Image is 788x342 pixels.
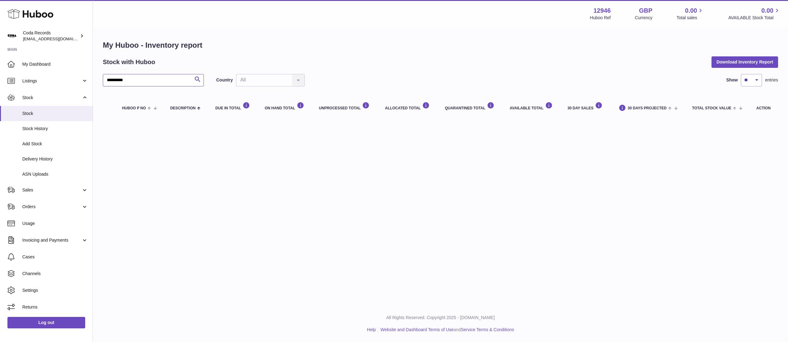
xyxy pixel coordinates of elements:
[445,102,497,110] div: QUARANTINED Total
[761,7,773,15] span: 0.00
[22,304,88,310] span: Returns
[265,102,306,110] div: ON HAND Total
[385,102,432,110] div: ALLOCATED Total
[593,7,611,15] strong: 12946
[23,30,79,42] div: Coda Records
[22,111,88,116] span: Stock
[726,77,738,83] label: Show
[22,95,81,101] span: Stock
[567,102,605,110] div: 30 DAY SALES
[728,15,781,21] span: AVAILABLE Stock Total
[461,327,514,332] a: Service Terms & Conditions
[216,77,233,83] label: Country
[122,106,146,110] span: Huboo P no
[7,31,17,41] img: haz@pcatmedia.com
[22,156,88,162] span: Delivery History
[676,15,704,21] span: Total sales
[170,106,195,110] span: Description
[590,15,611,21] div: Huboo Ref
[639,7,652,15] strong: GBP
[98,315,783,321] p: All Rights Reserved. Copyright 2025 - [DOMAIN_NAME]
[22,126,88,132] span: Stock History
[22,287,88,293] span: Settings
[103,58,155,66] h2: Stock with Huboo
[728,7,781,21] a: 0.00 AVAILABLE Stock Total
[22,171,88,177] span: ASN Uploads
[676,7,704,21] a: 0.00 Total sales
[765,77,778,83] span: entries
[103,40,778,50] h1: My Huboo - Inventory report
[380,327,453,332] a: Website and Dashboard Terms of Use
[628,106,667,110] span: 30 DAYS PROJECTED
[22,204,81,210] span: Orders
[215,102,252,110] div: DUE IN TOTAL
[22,271,88,277] span: Channels
[692,106,731,110] span: Total stock value
[22,254,88,260] span: Cases
[23,36,91,41] span: [EMAIL_ADDRESS][DOMAIN_NAME]
[22,78,81,84] span: Listings
[367,327,376,332] a: Help
[510,102,555,110] div: AVAILABLE Total
[7,317,85,328] a: Log out
[756,106,772,110] div: Action
[22,61,88,67] span: My Dashboard
[22,221,88,226] span: Usage
[22,141,88,147] span: Add Stock
[711,56,778,68] button: Download Inventory Report
[378,327,514,333] li: and
[22,237,81,243] span: Invoicing and Payments
[22,187,81,193] span: Sales
[685,7,697,15] span: 0.00
[635,15,653,21] div: Currency
[319,102,373,110] div: UNPROCESSED Total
